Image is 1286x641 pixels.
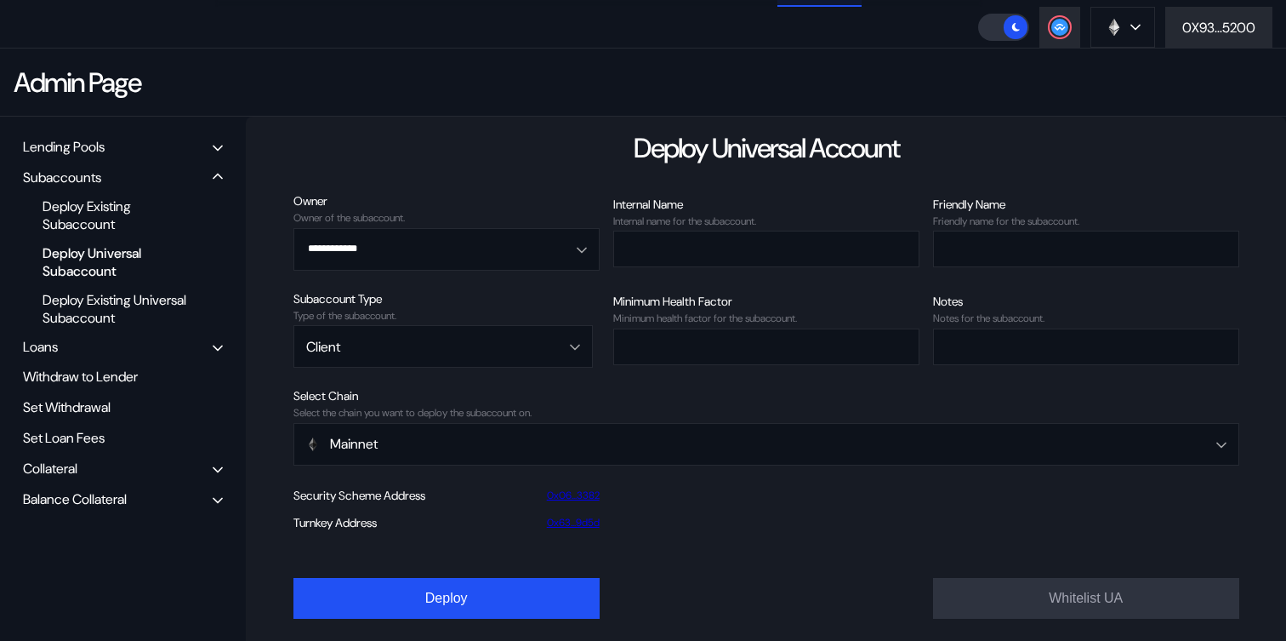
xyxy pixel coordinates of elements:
[293,193,600,209] div: Owner
[293,578,600,619] button: Deploy
[933,294,1239,309] div: Notes
[933,197,1239,212] div: Friendly Name
[23,169,101,186] div: Subaccounts
[23,338,58,356] div: Loans
[613,312,919,324] div: Minimum health factor for the subaccount.
[34,289,200,329] div: Deploy Existing Universal Subaccount
[293,291,600,306] div: Subaccount Type
[23,490,127,508] div: Balance Collateral
[547,517,600,529] a: 0x63...9d5d
[34,242,200,283] div: Deploy Universal Subaccount
[34,195,200,236] div: Deploy Existing Subaccount
[1165,7,1272,48] button: 0X93...5200
[306,435,1125,453] div: Mainnet
[293,488,425,503] div: Security Scheme Address
[293,515,377,530] div: Turnkey Address
[293,310,600,322] div: Type of the subaccount.
[293,212,600,224] div: Owner of the subaccount.
[933,312,1239,324] div: Notes for the subaccount.
[1090,7,1155,48] button: chain logo
[547,489,600,501] a: 0x06...3382
[933,215,1239,227] div: Friendly name for the subaccount.
[293,407,1239,419] div: Select the chain you want to deploy the subaccount on.
[613,197,919,212] div: Internal Name
[17,425,229,451] div: Set Loan Fees
[14,65,140,100] div: Admin Page
[17,363,229,390] div: Withdraw to Lender
[613,215,919,227] div: Internal name for the subaccount.
[23,460,77,478] div: Collateral
[293,423,1239,466] button: Open menu
[1105,18,1124,37] img: chain logo
[293,228,600,271] button: Open menu
[293,388,1239,403] div: Select Chain
[23,138,105,156] div: Lending Pools
[634,130,899,166] div: Deploy Universal Account
[306,438,320,451] img: chain-logo
[17,394,229,421] div: Set Withdrawal
[1182,19,1255,37] div: 0X93...5200
[293,325,593,368] button: Open menu
[613,294,919,309] div: Minimum Health Factor
[933,578,1239,619] button: Whitelist UA
[306,338,550,356] div: Client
